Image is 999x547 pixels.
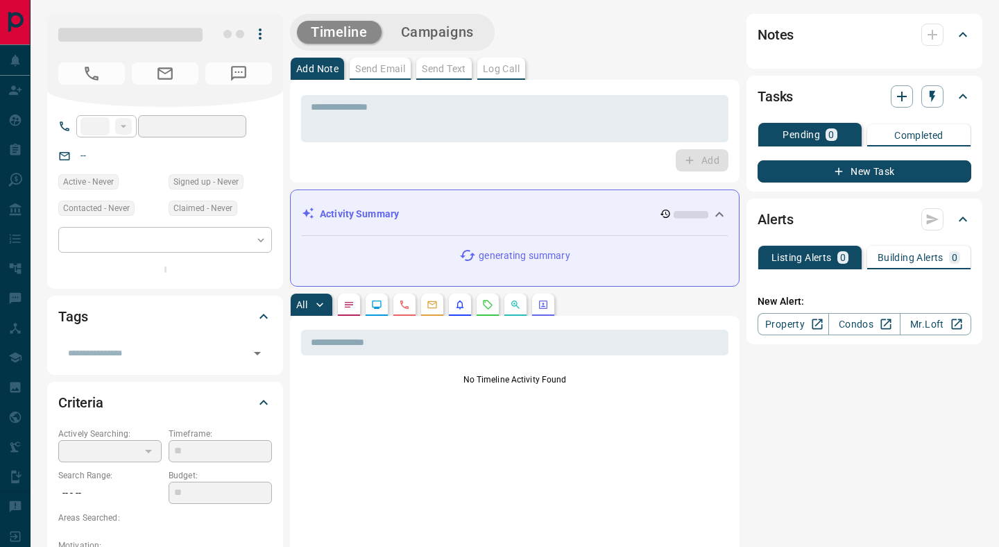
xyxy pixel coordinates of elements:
[758,208,794,230] h2: Alerts
[132,62,198,85] span: No Email
[58,300,272,333] div: Tags
[248,344,267,363] button: Open
[173,175,239,189] span: Signed up - Never
[952,253,957,262] p: 0
[828,130,834,140] p: 0
[758,18,971,51] div: Notes
[205,62,272,85] span: No Number
[758,24,794,46] h2: Notes
[63,201,130,215] span: Contacted - Never
[840,253,846,262] p: 0
[302,201,728,227] div: Activity Summary
[479,249,570,263] p: generating summary
[169,469,272,482] p: Budget:
[58,469,162,482] p: Search Range:
[58,305,87,328] h2: Tags
[371,299,382,310] svg: Lead Browsing Activity
[297,21,382,44] button: Timeline
[58,392,103,414] h2: Criteria
[771,253,832,262] p: Listing Alerts
[58,512,272,524] p: Areas Searched:
[758,313,829,335] a: Property
[900,313,971,335] a: Mr.Loft
[296,300,307,310] p: All
[758,85,793,108] h2: Tasks
[58,482,162,505] p: -- - --
[399,299,410,310] svg: Calls
[80,150,86,161] a: --
[758,294,971,309] p: New Alert:
[758,203,971,236] div: Alerts
[758,160,971,183] button: New Task
[878,253,943,262] p: Building Alerts
[58,62,125,85] span: No Number
[894,131,943,140] p: Completed
[454,299,466,310] svg: Listing Alerts
[783,130,820,140] p: Pending
[58,428,162,440] p: Actively Searching:
[387,21,488,44] button: Campaigns
[320,207,399,221] p: Activity Summary
[828,313,900,335] a: Condos
[538,299,549,310] svg: Agent Actions
[58,386,272,419] div: Criteria
[482,299,493,310] svg: Requests
[296,64,339,74] p: Add Note
[343,299,355,310] svg: Notes
[510,299,521,310] svg: Opportunities
[173,201,232,215] span: Claimed - Never
[758,80,971,113] div: Tasks
[427,299,438,310] svg: Emails
[301,373,728,386] p: No Timeline Activity Found
[63,175,114,189] span: Active - Never
[169,428,272,440] p: Timeframe:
